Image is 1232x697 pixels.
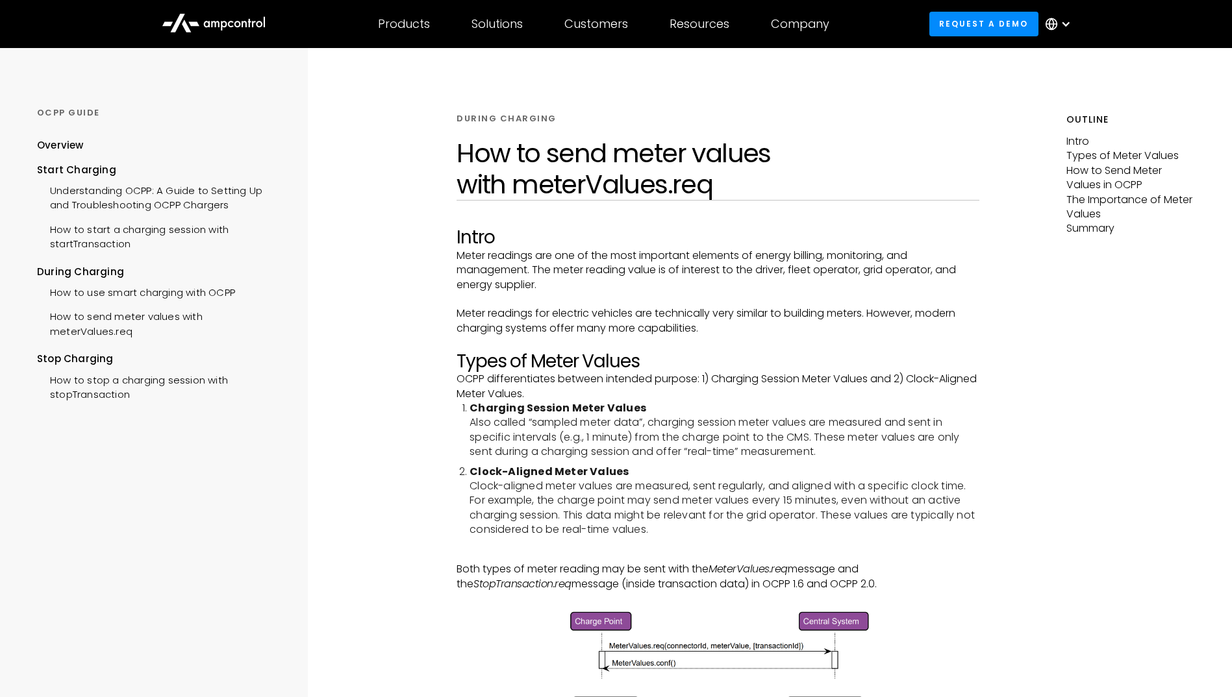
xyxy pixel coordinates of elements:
img: OCPP MeterValues.req message [561,605,875,683]
p: OCPP differentiates between intended purpose: 1) Charging Session Meter Values and 2) Clock-Align... [457,372,979,401]
p: Meter readings are one of the most important elements of energy billing, monitoring, and manageme... [457,249,979,292]
h5: Outline [1066,113,1195,127]
strong: Charging Session Meter Values [470,400,646,415]
div: Stop Charging [37,352,283,366]
div: Customers [564,17,628,31]
a: How to start a charging session with startTransaction [37,216,283,255]
div: Solutions [471,17,523,31]
h2: Types of Meter Values [457,350,979,373]
em: StopTransaction.req [473,576,572,591]
p: ‍ [457,548,979,562]
div: Overview [37,138,84,153]
a: How to use smart charging with OCPP [37,279,235,303]
em: MeterValues.req [709,561,788,576]
h2: Intro [457,226,979,249]
div: DURING CHARGING [457,113,557,125]
a: Overview [37,138,84,162]
h1: How to send meter values with meterValues.req [457,138,979,200]
a: Request a demo [929,12,1038,36]
div: Products [378,17,430,31]
p: ‍ [457,591,979,605]
div: OCPP GUIDE [37,107,283,119]
div: Company [771,17,829,31]
p: How to Send Meter Values in OCPP [1066,164,1195,193]
p: Summary [1066,221,1195,236]
li: Clock-aligned meter values are measured, sent regularly, and aligned with a specific clock time. ... [470,465,979,537]
a: Understanding OCPP: A Guide to Setting Up and Troubleshooting OCPP Chargers [37,177,283,216]
div: Start Charging [37,163,283,177]
p: ‍ [457,336,979,350]
a: How to stop a charging session with stopTransaction [37,367,283,406]
p: Intro [1066,134,1195,149]
a: How to send meter values with meterValues.req [37,303,283,342]
div: During Charging [37,265,283,279]
p: Both types of meter reading may be sent with the message and the message (inside transaction data... [457,562,979,591]
strong: Clock-Aligned Meter Values [470,464,629,479]
p: Meter readings for electric vehicles are technically very similar to building meters. However, mo... [457,306,979,336]
div: Resources [670,17,729,31]
p: ‍ [457,292,979,306]
p: The Importance of Meter Values [1066,193,1195,222]
p: Types of Meter Values [1066,149,1195,163]
li: Also called “sampled meter data”, charging session meter values are measured and sent in specific... [470,401,979,459]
